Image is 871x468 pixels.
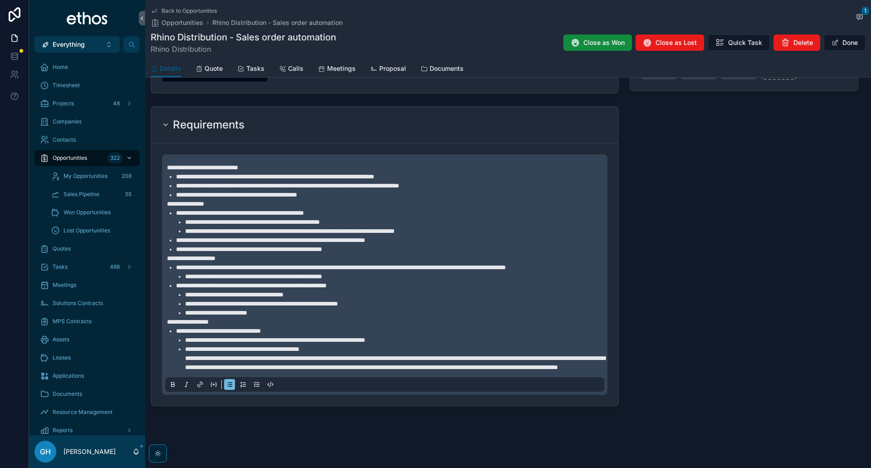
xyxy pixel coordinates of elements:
span: Meetings [327,64,356,73]
span: Documents [430,64,464,73]
a: Quotes [34,241,140,257]
span: Reports [53,427,73,434]
div: 55 [122,189,134,200]
span: Details [160,64,181,73]
div: 206 [119,171,134,182]
span: Opportunities [53,154,87,162]
h1: Rhino Distribution - Sales order automation [151,31,336,44]
a: Home [34,59,140,75]
a: My Opportunities206 [45,168,140,184]
button: Delete [773,34,820,51]
div: 322 [108,153,122,163]
span: My Opportunities [64,172,108,180]
a: Solutions Contracts [34,295,140,311]
div: scrollable content [29,53,145,435]
a: Companies [34,113,140,130]
a: Projects48 [34,95,140,112]
span: Sales Pipeline [64,191,99,198]
a: Documents [421,60,464,79]
img: App logo [66,11,108,25]
span: Proposal [379,64,406,73]
div: 466 [107,261,122,272]
a: Tasks466 [34,259,140,275]
a: Timesheet [34,77,140,94]
button: 1 [854,12,866,23]
span: MPS Contracts [53,318,92,325]
span: Close as Won [583,38,625,47]
a: Proposal [370,60,406,79]
button: Done [824,34,866,51]
a: Sales Pipeline55 [45,186,140,202]
a: Tasks [237,60,264,79]
a: Documents [34,386,140,402]
a: Assets [34,331,140,348]
span: Tasks [246,64,264,73]
div: 48 [110,98,122,109]
a: Resource Management [34,404,140,420]
a: Opportunities322 [34,150,140,166]
span: Lost Opportunities [64,227,110,234]
a: Back to Opportunities [151,7,217,15]
a: Meetings [318,60,356,79]
span: Documents [53,390,82,398]
span: 1 [861,6,870,15]
span: Companies [53,118,82,125]
button: Close as Lost [636,34,704,51]
span: Back to Opportunities [161,7,217,15]
span: Projects [53,100,74,107]
p: [PERSON_NAME] [64,447,116,456]
button: Select Button [34,36,120,53]
span: Won Opportunities [64,209,111,216]
a: Contacts [34,132,140,148]
span: Contacts [53,136,76,143]
span: Applications [53,372,84,379]
a: Applications [34,368,140,384]
span: Timesheet [53,82,80,89]
span: Resource Management [53,409,113,416]
button: Close as Won [563,34,632,51]
a: Reports [34,422,140,438]
a: Lost Opportunities [45,222,140,239]
a: Leases [34,350,140,366]
span: Meetings [53,281,76,289]
a: Rhino Distribution - Sales order automation [212,18,343,27]
span: Close as Lost [656,38,697,47]
button: Quick Task [708,34,770,51]
span: Quotes [53,245,71,252]
span: Tasks [53,263,68,271]
span: Solutions Contracts [53,300,103,307]
span: Quick Task [728,38,762,47]
span: Opportunities [161,18,203,27]
span: Leases [53,354,71,361]
span: Rhino Distribution [151,44,336,54]
span: Assets [53,336,69,343]
a: Calls [279,60,303,79]
span: Quote [205,64,223,73]
span: Everything [53,40,85,49]
span: Delete [793,38,813,47]
a: Won Opportunities [45,204,140,221]
a: Quote [196,60,223,79]
a: Meetings [34,277,140,293]
a: Details [151,60,181,78]
h2: Requirements [173,118,245,132]
span: Home [53,64,68,71]
span: GH [40,446,51,457]
a: Opportunities [151,18,203,27]
a: MPS Contracts [34,313,140,330]
span: Calls [288,64,303,73]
